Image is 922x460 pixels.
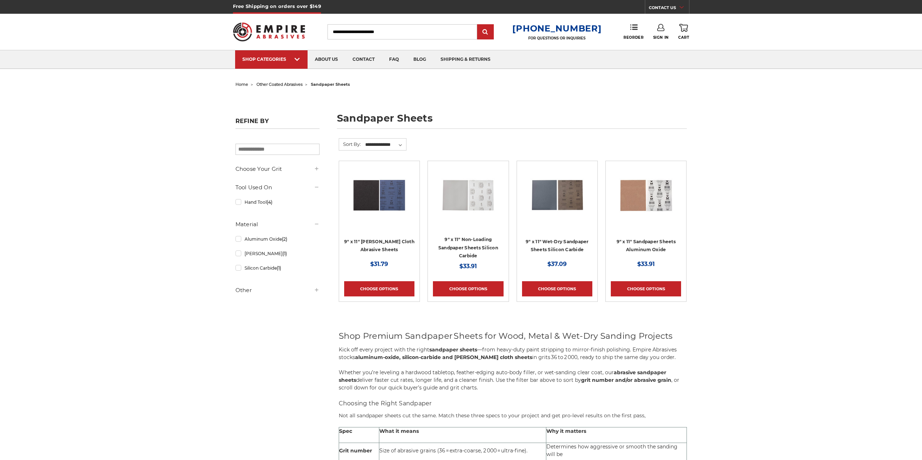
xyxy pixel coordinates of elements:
span: Shop Premium Sandpaper Sheets for Wood, Metal & Wet‑Dry Sanding Projects [339,331,673,341]
a: shipping & returns [433,50,498,69]
strong: sandpaper sheets [429,346,477,353]
select: Sort By: [364,139,406,150]
a: 9" x 11" Wet-Dry Sandpaper Sheets Silicon Carbide [522,166,592,236]
a: 9" x 11" Non-Loading Sandpaper Sheets Silicon Carbide [438,237,498,258]
span: Determines how aggressive or smooth the sanding will be [546,443,677,457]
a: Reorder [623,24,643,39]
a: Choose Options [522,281,592,296]
span: $37.09 [547,261,567,267]
p: FOR QUESTIONS OR INQUIRIES [512,36,601,41]
strong: grit number and/or abrasive grain [581,377,671,383]
span: —from heavy‑duty paint stripping to mirror‑finish polishing. Empire Abrasives stocks [339,346,677,360]
h5: Other [235,286,320,295]
span: in grits 36 to 2 000, ready to ship the same day you order. [532,354,676,360]
span: Cart [678,35,689,40]
a: Choose Options [611,281,681,296]
a: faq [382,50,406,69]
a: Aluminum Oxide [235,233,320,245]
img: 9 inch x 11 inch Silicon Carbide Sandpaper Sheet [439,166,497,224]
h5: Choose Your Grit [235,165,320,173]
input: Submit [478,25,493,39]
img: Empire Abrasives [233,18,305,46]
strong: Why it matters [546,428,586,434]
span: Choosing the Right Sandpaper [339,400,432,407]
span: (1) [283,251,287,256]
span: Whether you’re leveling a hardwood tabletop, feather‑edging auto‑body filler, or wet‑sanding clea... [339,369,614,376]
h5: Refine by [235,118,320,129]
a: 9" x 11" Sandpaper Sheets Aluminum Oxide [617,239,676,253]
a: 9" x 11" Sandpaper Sheets Aluminum Oxide [611,166,681,236]
strong: What it means [379,428,419,434]
span: Reorder [623,35,643,40]
div: SHOP CATEGORIES [242,56,300,62]
h5: Tool Used On [235,183,320,192]
span: Kick off every project with the right [339,346,429,353]
a: 9" x 11" Wet-Dry Sandpaper Sheets Silicon Carbide [526,239,589,253]
a: blog [406,50,433,69]
a: 9" x 11" [PERSON_NAME] Cloth Abrasive Sheets [344,239,414,253]
a: contact [345,50,382,69]
span: $31.79 [370,261,388,267]
p: Not all sandpaper sheets cut the same. Match these three specs to your project and get pro‑level ... [339,412,687,419]
a: Choose Options [344,281,414,296]
img: 9" x 11" Wet-Dry Sandpaper Sheets Silicon Carbide [528,166,586,224]
strong: Grit number [339,447,372,454]
img: 9" x 11" Emery Cloth Sheets [350,166,408,224]
strong: aluminum‑oxide, silicon‑carbide and [PERSON_NAME] cloth sheets [355,354,532,360]
a: about us [308,50,345,69]
a: CONTACT US [649,4,689,14]
h1: sandpaper sheets [337,113,687,129]
a: [PHONE_NUMBER] [512,23,601,34]
a: Hand Tool [235,196,320,208]
h5: Material [235,220,320,229]
a: Cart [678,24,689,40]
span: (1) [277,265,281,271]
a: other coated abrasives [256,82,303,87]
img: 9" x 11" Sandpaper Sheets Aluminum Oxide [617,166,675,224]
span: $33.91 [459,263,477,270]
a: home [235,82,248,87]
span: (2) [282,236,287,242]
a: Silicon Carbide [235,262,320,274]
strong: Spec [339,428,352,434]
span: Sign In [653,35,669,40]
a: 9" x 11" Emery Cloth Sheets [344,166,414,236]
span: deliver faster cut rates, longer life, and a cleaner finish. Use the filter bar above to sort by [356,377,581,383]
label: Sort By: [339,139,361,149]
span: (4) [267,199,272,205]
span: $33.91 [637,261,655,267]
a: [PERSON_NAME] [235,247,320,260]
a: Choose Options [433,281,503,296]
a: 9 inch x 11 inch Silicon Carbide Sandpaper Sheet [433,166,503,236]
span: sandpaper sheets [311,82,350,87]
span: Size of abrasive grains (36 = extra‑coarse, 2 000 = ultra‑fine). [379,447,527,454]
